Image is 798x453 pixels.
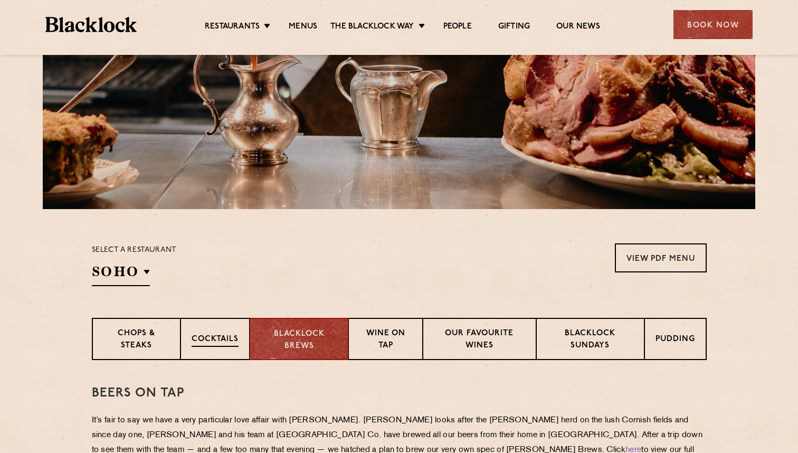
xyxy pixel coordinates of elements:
[673,10,753,39] div: Book Now
[103,328,169,353] p: Chops & Steaks
[92,243,177,257] p: Select a restaurant
[45,17,137,32] img: BL_Textured_Logo-footer-cropped.svg
[615,243,707,272] a: View PDF Menu
[556,22,600,33] a: Our News
[330,22,414,33] a: The Blacklock Way
[92,262,150,286] h2: SOHO
[192,334,239,347] p: Cocktails
[434,328,525,353] p: Our favourite wines
[547,328,633,353] p: Blacklock Sundays
[359,328,411,353] p: Wine on Tap
[261,328,338,352] p: Blacklock Brews
[498,22,530,33] a: Gifting
[289,22,317,33] a: Menus
[205,22,260,33] a: Restaurants
[92,386,707,400] h3: Beers on tap
[443,22,472,33] a: People
[655,334,695,347] p: Pudding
